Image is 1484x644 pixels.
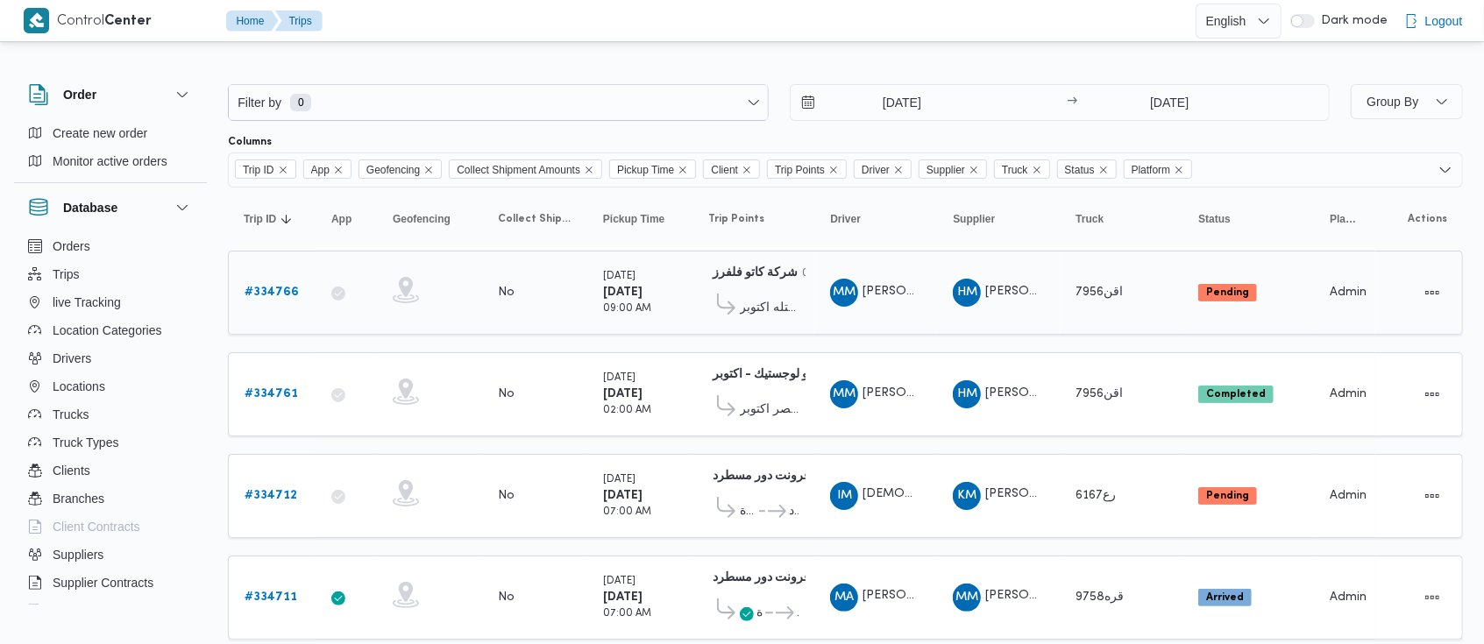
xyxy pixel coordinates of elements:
[63,197,117,218] h3: Database
[1408,212,1447,226] span: Actions
[828,165,839,175] button: Remove Trip Points from selection in this group
[740,298,799,319] span: مصنع نستله اكتوبر
[21,513,200,541] button: Client Contracts
[1032,165,1042,175] button: Remove Truck from selection in this group
[603,609,651,619] small: 07:00 AM
[53,151,167,172] span: Monitor active orders
[703,159,760,179] span: Client
[713,572,810,584] b: فرونت دور مسطرد
[53,292,121,313] span: live Tracking
[837,482,852,510] span: IM
[21,260,200,288] button: Trips
[1124,159,1193,179] span: Platform
[498,590,515,605] div: No
[1330,212,1360,226] span: Platform
[584,165,594,175] button: Remove Collect Shipment Amounts from selection in this group
[1076,591,1124,603] span: قره9758
[1198,212,1231,226] span: Status
[854,159,912,179] span: Driver
[21,428,200,456] button: Truck Types
[830,279,858,307] div: Muhammad Marawan Diab
[603,591,643,603] b: [DATE]
[1418,482,1446,510] button: Actions
[603,373,635,383] small: [DATE]
[1351,84,1463,119] button: Group By
[21,147,200,175] button: Monitor active orders
[740,501,756,522] span: حي العجوزة
[366,160,420,180] span: Geofencing
[1002,160,1028,180] span: Truck
[609,159,696,179] span: Pickup Time
[53,544,103,565] span: Suppliers
[53,404,89,425] span: Trucks
[953,212,995,226] span: Supplier
[603,475,635,485] small: [DATE]
[21,372,200,400] button: Locations
[63,84,96,105] h3: Order
[1425,11,1463,32] span: Logout
[603,304,651,314] small: 09:00 AM
[21,485,200,513] button: Branches
[1076,490,1116,501] span: رع6167
[333,165,344,175] button: Remove App from selection in this group
[498,386,515,402] div: No
[303,159,351,179] span: App
[830,380,858,408] div: Muhammad Marawan Diab
[245,282,299,303] a: #334766
[236,92,283,113] span: Filter by
[21,232,200,260] button: Orders
[1206,592,1244,603] b: Arrived
[1198,487,1257,505] span: Pending
[359,159,442,179] span: Geofencing
[802,269,849,279] small: 06:31 PM
[1323,205,1367,233] button: Platform
[498,285,515,301] div: No
[331,212,351,226] span: App
[21,400,200,428] button: Trucks
[53,600,96,621] span: Devices
[226,11,279,32] button: Home
[245,490,297,501] b: # 334712
[1330,287,1367,298] span: Admin
[711,160,738,180] span: Client
[863,489,1210,500] span: [DEMOGRAPHIC_DATA] [PERSON_NAME] [PERSON_NAME]
[498,212,572,226] span: Collect Shipment Amounts
[789,501,799,522] span: فرونت دور مسطرد
[278,165,288,175] button: Remove Trip ID from selection in this group
[28,197,193,218] button: Database
[953,380,981,408] div: Hana Mjada Rais Ahmad
[775,160,825,180] span: Trip Points
[21,569,200,597] button: Supplier Contracts
[957,380,977,408] span: HM
[235,159,296,179] span: Trip ID
[985,286,1189,297] span: [PERSON_NAME] [PERSON_NAME]
[713,267,798,279] b: شركة كاتو فلفرز
[53,236,90,257] span: Orders
[603,272,635,281] small: [DATE]
[449,159,602,179] span: Collect Shipment Amounts
[1065,160,1095,180] span: Status
[957,482,976,510] span: KM
[237,205,307,233] button: Trip IDSorted in descending order
[28,84,193,105] button: Order
[423,165,434,175] button: Remove Geofencing from selection in this group
[14,232,207,612] div: Database
[53,488,104,509] span: Branches
[791,85,990,120] input: Press the down key to open a popover containing a calendar.
[596,205,684,233] button: Pickup Time
[244,212,276,226] span: Trip ID; Sorted in descending order
[229,85,768,120] button: Filter by0 available filters
[834,584,854,612] span: MA
[1098,165,1109,175] button: Remove Status from selection in this group
[1315,14,1388,28] span: Dark mode
[953,279,981,307] div: Hana Mjada Rais Ahmad
[53,264,80,285] span: Trips
[1206,287,1249,298] b: Pending
[953,482,981,510] div: Khidhuir Muhammad Tlbah Hamid
[919,159,987,179] span: Supplier
[324,205,368,233] button: App
[275,11,323,32] button: Trips
[603,507,651,517] small: 07:00 AM
[53,516,140,537] span: Client Contracts
[1367,95,1418,109] span: Group By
